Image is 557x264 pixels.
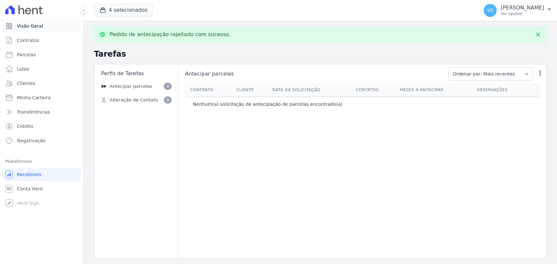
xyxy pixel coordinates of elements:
span: Alteração de Contato [110,97,158,104]
a: Recebíveis [3,168,81,181]
span: Contratos [17,37,39,44]
a: Lotes [3,63,81,76]
a: Visão Geral [3,20,81,33]
p: Ver opções [501,11,544,16]
span: Minha Carteira [17,94,51,101]
span: Recebíveis [17,171,41,178]
span: Clientes [17,80,35,87]
span: YD [487,8,493,13]
div: Plataformas [5,158,78,165]
a: Clientes [3,77,81,90]
button: YD [PERSON_NAME] Ver opções [478,1,557,20]
span: Conta Hent [17,186,43,192]
a: Alteração de Contato 0 [97,94,176,106]
span: Negativação [17,137,46,144]
div: Perfis de Tarefas [97,67,176,80]
p: [PERSON_NAME] [501,5,544,11]
a: Contratos [3,34,81,47]
span: 0 [164,83,172,90]
a: Crédito [3,120,81,133]
span: Parcelas [17,51,36,58]
nav: Sidebar [97,80,176,106]
span: Antecipar parcelas [110,83,152,90]
span: Crédito [17,123,34,130]
h2: Tarefas [94,48,547,60]
p: Nenhum(a) solicitação de antecipação de parcelas encontrado(a) [193,101,343,107]
th: Meses a antecipar [397,83,474,96]
a: Parcelas [3,48,81,61]
span: Visão Geral [17,23,43,29]
button: 4 selecionados [94,4,153,16]
th: Data da Solicitação [270,83,353,96]
th: Cliente [234,83,270,96]
span: 0 [164,96,172,104]
th: Contrato [185,83,234,96]
a: Antecipar parcelas 0 [97,80,176,92]
span: Transferências [17,109,50,115]
a: Transferências [3,105,81,118]
th: Contatos [353,83,397,96]
span: Antecipar parcelas [184,70,444,78]
th: Observações [474,83,531,96]
a: Conta Hent [3,182,81,195]
span: Lotes [17,66,29,72]
p: Pedido de antecipação rejeitado com sucesso. [110,31,230,38]
a: Negativação [3,134,81,147]
a: Minha Carteira [3,91,81,104]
